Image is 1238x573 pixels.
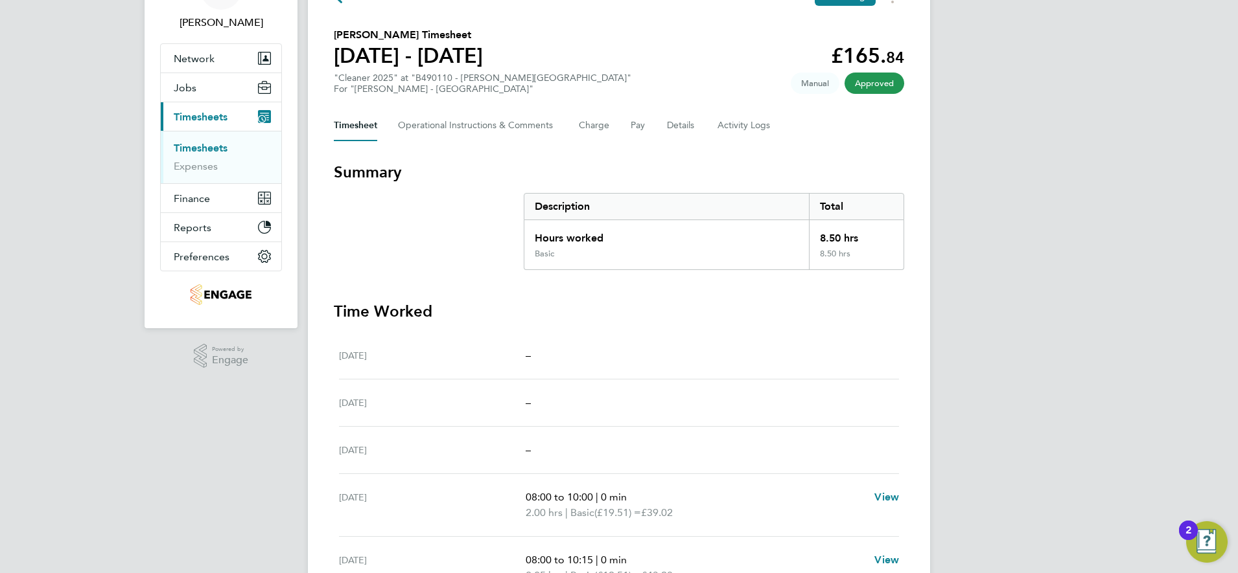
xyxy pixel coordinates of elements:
[1186,521,1228,563] button: Open Resource Center, 2 new notifications
[194,344,249,368] a: Powered byEngage
[161,73,281,102] button: Jobs
[535,249,554,259] div: Basic
[174,251,229,263] span: Preferences
[601,554,627,566] span: 0 min
[596,491,598,503] span: |
[874,491,899,503] span: View
[398,110,558,141] button: Operational Instructions & Comments
[339,489,526,521] div: [DATE]
[334,110,377,141] button: Timesheet
[596,554,598,566] span: |
[161,184,281,212] button: Finance
[845,73,904,94] span: This timesheet has been approved.
[718,110,772,141] button: Activity Logs
[524,194,809,219] div: Description
[601,491,627,503] span: 0 min
[174,111,228,123] span: Timesheets
[526,491,593,503] span: 08:00 to 10:00
[524,220,809,249] div: Hours worked
[570,505,594,521] span: Basic
[565,506,568,519] span: |
[161,242,281,271] button: Preferences
[526,349,531,361] span: –
[874,552,899,568] a: View
[809,194,904,219] div: Total
[526,444,531,456] span: –
[791,73,839,94] span: This timesheet was manually created.
[334,301,904,322] h3: Time Worked
[161,213,281,242] button: Reports
[161,44,281,73] button: Network
[174,221,211,234] span: Reports
[334,84,631,95] div: For "[PERSON_NAME] - [GEOGRAPHIC_DATA]"
[809,249,904,269] div: 8.50 hrs
[339,442,526,458] div: [DATE]
[641,506,673,519] span: £39.02
[526,396,531,409] span: –
[174,142,228,154] a: Timesheets
[526,506,563,519] span: 2.00 hrs
[212,355,248,366] span: Engage
[174,192,210,205] span: Finance
[160,284,282,305] a: Go to home page
[631,110,646,141] button: Pay
[161,131,281,183] div: Timesheets
[667,110,697,141] button: Details
[831,43,904,68] app-decimal: £165.
[334,43,483,69] h1: [DATE] - [DATE]
[526,554,593,566] span: 08:00 to 10:15
[191,284,251,305] img: thornbaker-logo-retina.png
[334,27,483,43] h2: [PERSON_NAME] Timesheet
[874,554,899,566] span: View
[594,506,641,519] span: (£19.51) =
[809,220,904,249] div: 8.50 hrs
[524,193,904,270] div: Summary
[579,110,610,141] button: Charge
[174,160,218,172] a: Expenses
[174,52,215,65] span: Network
[334,162,904,183] h3: Summary
[874,489,899,505] a: View
[339,395,526,410] div: [DATE]
[212,344,248,355] span: Powered by
[160,15,282,30] span: Daniel Bassett
[1185,530,1191,547] div: 2
[339,348,526,363] div: [DATE]
[161,102,281,131] button: Timesheets
[886,48,904,67] span: 84
[174,82,196,94] span: Jobs
[334,73,631,95] div: "Cleaner 2025" at "B490110 - [PERSON_NAME][GEOGRAPHIC_DATA]"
